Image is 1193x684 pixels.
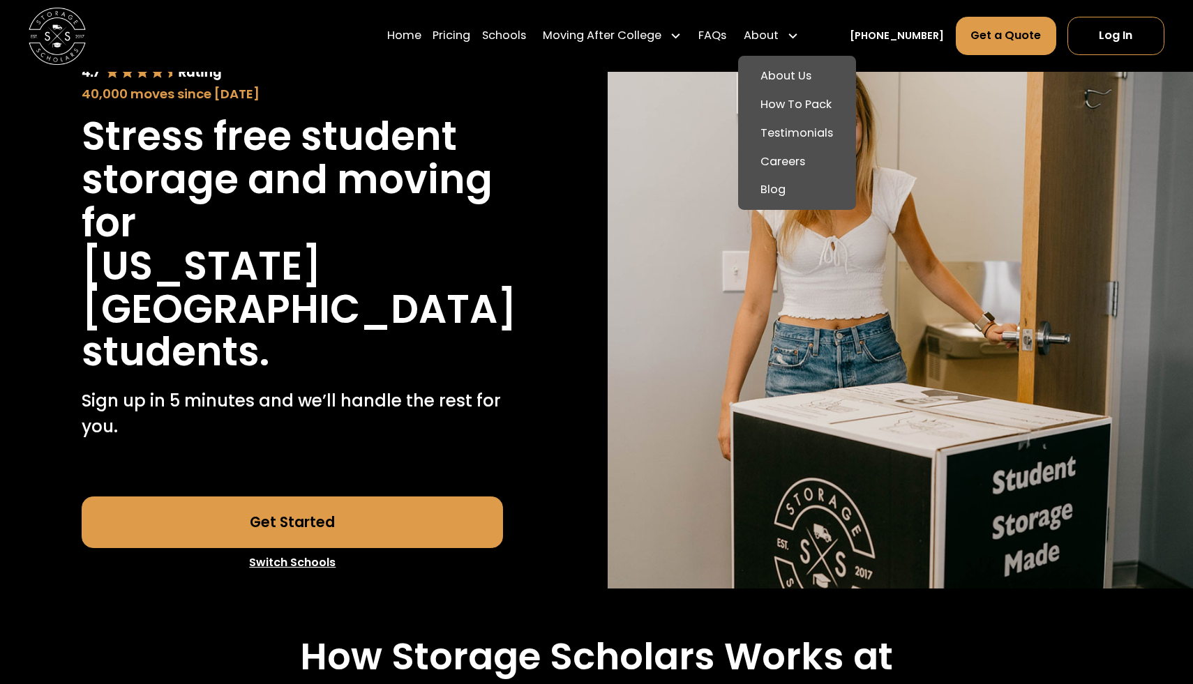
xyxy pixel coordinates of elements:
[956,17,1056,55] a: Get a Quote
[82,245,517,331] h1: [US_STATE][GEOGRAPHIC_DATA]
[738,16,804,56] div: About
[482,16,526,56] a: Schools
[82,330,269,374] h1: students.
[29,7,86,64] img: Storage Scholars main logo
[744,27,779,45] div: About
[543,27,661,45] div: Moving After College
[744,90,850,119] a: How To Pack
[82,496,503,548] a: Get Started
[850,28,944,43] a: [PHONE_NUMBER]
[744,176,850,204] a: Blog
[738,56,857,210] nav: About
[433,16,470,56] a: Pricing
[82,388,503,440] p: Sign up in 5 minutes and we’ll handle the rest for you.
[744,61,850,90] a: About Us
[82,84,503,104] div: 40,000 moves since [DATE]
[744,119,850,147] a: Testimonials
[82,548,503,577] a: Switch Schools
[387,16,421,56] a: Home
[1067,17,1164,55] a: Log In
[537,16,687,56] div: Moving After College
[82,115,503,245] h1: Stress free student storage and moving for
[300,634,893,679] h2: How Storage Scholars Works at
[608,17,1193,589] img: Storage Scholars will have everything waiting for you in your room when you arrive to campus.
[744,147,850,176] a: Careers
[698,16,726,56] a: FAQs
